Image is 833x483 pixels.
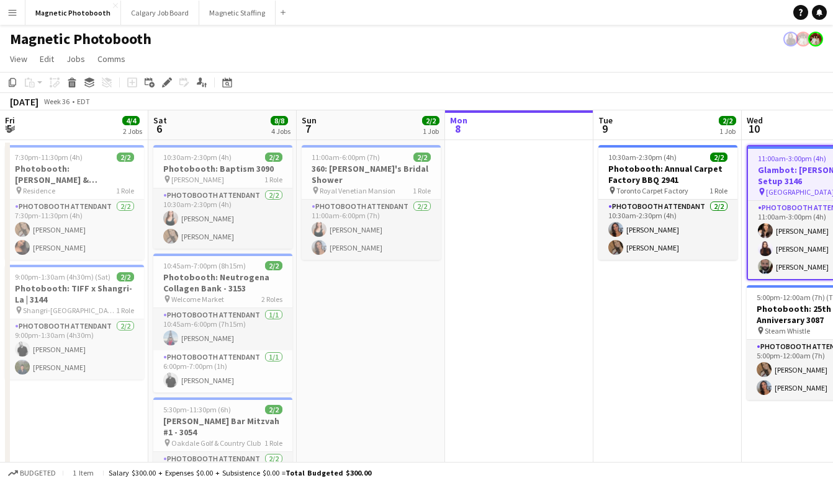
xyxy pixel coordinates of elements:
span: Wed [747,115,763,126]
span: 6 [151,122,167,136]
span: 11:00am-3:00pm (4h) [758,154,826,163]
span: Week 36 [41,97,72,106]
app-user-avatar: Kara & Monika [796,32,811,47]
span: 2/2 [117,272,134,281]
span: 7 [300,122,317,136]
span: View [10,53,27,64]
span: 1 Role [264,175,282,184]
span: 2/2 [117,153,134,162]
div: [DATE] [10,95,38,108]
span: 9 [597,122,613,136]
span: Toronto Carpet Factory [616,186,688,195]
div: 1 Job [423,126,439,136]
span: 10:45am-7:00pm (8h15m) [163,261,246,270]
span: 1 Role [116,306,134,315]
app-card-role: Photobooth Attendant1/16:00pm-7:00pm (1h)[PERSON_NAME] [153,350,292,392]
app-job-card: 10:45am-7:00pm (8h15m)2/2Photobooth: Neutrogena Collagen Bank - 3153 Welcome Market2 RolesPhotobo... [153,254,292,392]
span: Budgeted [20,469,56,477]
span: Sat [153,115,167,126]
app-user-avatar: Maria Lopes [783,32,798,47]
div: EDT [77,97,90,106]
app-card-role: Photobooth Attendant2/29:00pm-1:30am (4h30m)[PERSON_NAME][PERSON_NAME] [5,319,144,379]
span: Fri [5,115,15,126]
a: Edit [35,51,59,67]
app-job-card: 10:30am-2:30pm (4h)2/2Photobooth: Annual Carpet Factory BBQ 2941 Toronto Carpet Factory1 RolePhot... [598,145,737,260]
span: 2/2 [413,153,431,162]
span: 2/2 [719,116,736,125]
button: Budgeted [6,466,58,480]
span: 10:30am-2:30pm (4h) [608,153,677,162]
span: 9:00pm-1:30am (4h30m) (Sat) [15,272,110,281]
span: 5:30pm-11:30pm (6h) [163,405,231,414]
span: 8/8 [271,116,288,125]
app-card-role: Photobooth Attendant1/110:45am-6:00pm (7h15m)[PERSON_NAME] [153,308,292,350]
div: 4 Jobs [271,126,290,136]
span: Jobs [66,53,85,64]
h3: Photobooth: Annual Carpet Factory BBQ 2941 [598,163,737,185]
app-job-card: 10:30am-2:30pm (4h)2/2Photobooth: Baptism 3090 [PERSON_NAME]1 RolePhotobooth Attendant2/210:30am-... [153,145,292,249]
h3: 360: [PERSON_NAME]'s Bridal Shower [302,163,441,185]
span: Mon [450,115,467,126]
span: 1 Role [264,438,282,448]
span: 2/2 [265,153,282,162]
div: Salary $300.00 + Expenses $0.00 + Subsistence $0.00 = [109,468,371,477]
span: 11:00am-6:00pm (7h) [312,153,380,162]
app-card-role: Photobooth Attendant2/210:30am-2:30pm (4h)[PERSON_NAME][PERSON_NAME] [153,188,292,249]
span: Oakdale Golf & Country Club [171,438,261,448]
app-card-role: Photobooth Attendant2/27:30pm-11:30pm (4h)[PERSON_NAME][PERSON_NAME] [5,200,144,260]
h3: [PERSON_NAME] Bar Mitzvah #1 - 3054 [153,415,292,438]
span: Shangri-[GEOGRAPHIC_DATA] [23,306,116,315]
span: Steam Whistle [765,326,810,335]
span: 10:30am-2:30pm (4h) [163,153,232,162]
button: Magnetic Staffing [199,1,276,25]
app-card-role: Photobooth Attendant2/210:30am-2:30pm (4h)[PERSON_NAME][PERSON_NAME] [598,200,737,260]
span: 1 item [68,468,98,477]
a: Jobs [61,51,90,67]
span: 7:30pm-11:30pm (4h) [15,153,83,162]
span: Sun [302,115,317,126]
span: 5 [3,122,15,136]
a: View [5,51,32,67]
h3: Photobooth: TIFF x Shangri-La | 3144 [5,283,144,305]
span: Royal Venetian Mansion [320,186,395,195]
app-job-card: 7:30pm-11:30pm (4h)2/2Photobooth: [PERSON_NAME] & [PERSON_NAME] Wedding - 3171 Residence1 RolePho... [5,145,144,260]
span: 2/2 [265,261,282,270]
span: 1 Role [116,186,134,195]
a: Comms [92,51,130,67]
app-user-avatar: Kara & Monika [808,32,823,47]
h3: Photobooth: [PERSON_NAME] & [PERSON_NAME] Wedding - 3171 [5,163,144,185]
span: 1 Role [413,186,431,195]
span: Tue [598,115,613,126]
button: Calgary Job Board [121,1,199,25]
span: 2/2 [422,116,439,125]
span: Welcome Market [171,295,224,304]
span: [PERSON_NAME] [171,175,224,184]
span: 4/4 [122,116,140,125]
div: 2 Jobs [123,126,142,136]
span: 2/2 [710,153,727,162]
h1: Magnetic Photobooth [10,30,151,48]
div: 1 Job [719,126,736,136]
app-job-card: 9:00pm-1:30am (4h30m) (Sat)2/2Photobooth: TIFF x Shangri-La | 3144 Shangri-[GEOGRAPHIC_DATA]1 Rol... [5,265,144,379]
span: 1 Role [709,186,727,195]
span: Comms [97,53,125,64]
span: Residence [23,186,55,195]
span: Edit [40,53,54,64]
span: Total Budgeted $300.00 [286,468,371,477]
button: Magnetic Photobooth [25,1,121,25]
span: 10 [745,122,763,136]
h3: Photobooth: Baptism 3090 [153,163,292,174]
app-job-card: 11:00am-6:00pm (7h)2/2360: [PERSON_NAME]'s Bridal Shower Royal Venetian Mansion1 RolePhotobooth A... [302,145,441,260]
span: 2 Roles [261,295,282,304]
span: 8 [448,122,467,136]
span: 2/2 [265,405,282,414]
h3: Photobooth: Neutrogena Collagen Bank - 3153 [153,272,292,294]
app-card-role: Photobooth Attendant2/211:00am-6:00pm (7h)[PERSON_NAME][PERSON_NAME] [302,200,441,260]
